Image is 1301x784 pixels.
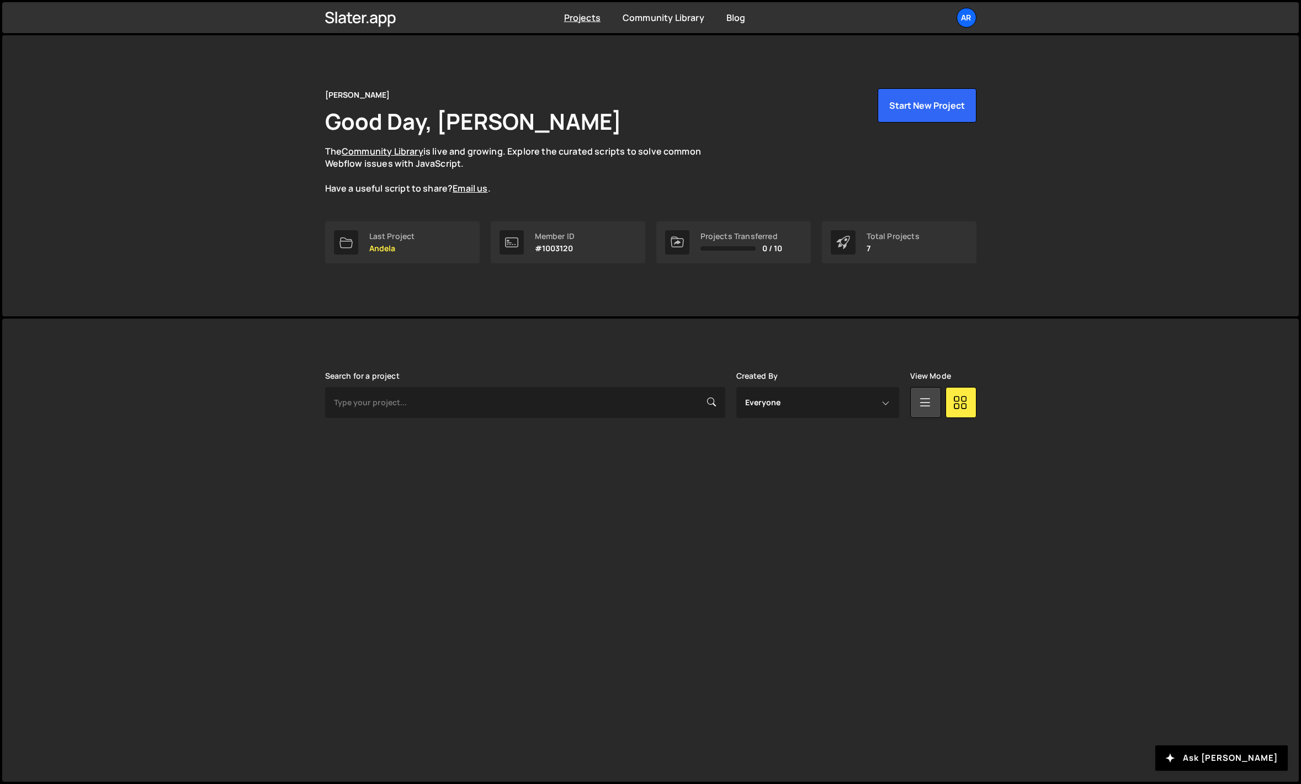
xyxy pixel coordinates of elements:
input: Type your project... [325,387,725,418]
label: Created By [736,372,778,380]
a: Community Library [342,145,423,157]
label: View Mode [910,372,951,380]
div: Last Project [369,232,415,241]
label: Search for a project [325,372,400,380]
a: Community Library [623,12,704,24]
a: Last Project Andela [325,221,480,263]
p: #1003120 [535,244,575,253]
button: Start New Project [878,88,976,123]
div: [PERSON_NAME] [325,88,390,102]
a: Projects [564,12,601,24]
h1: Good Day, [PERSON_NAME] [325,106,622,136]
a: Email us [453,182,487,194]
div: Total Projects [867,232,920,241]
span: 0 / 10 [762,244,783,253]
div: Projects Transferred [700,232,783,241]
p: Andela [369,244,415,253]
p: 7 [867,244,920,253]
div: Member ID [535,232,575,241]
a: Ar [957,8,976,28]
button: Ask [PERSON_NAME] [1155,745,1288,771]
a: Blog [726,12,746,24]
p: The is live and growing. Explore the curated scripts to solve common Webflow issues with JavaScri... [325,145,723,195]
